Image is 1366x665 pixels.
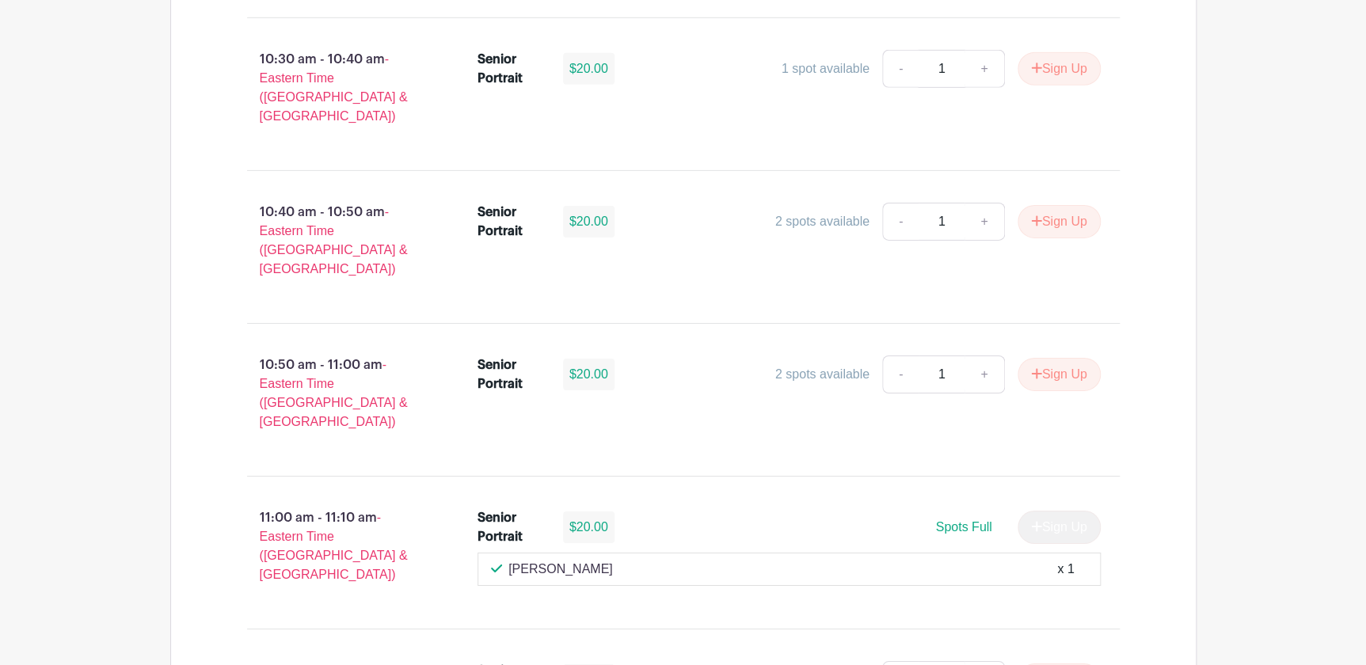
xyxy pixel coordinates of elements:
[222,502,453,591] p: 11:00 am - 11:10 am
[563,359,615,390] div: $20.00
[222,196,453,285] p: 10:40 am - 10:50 am
[508,560,613,579] p: [PERSON_NAME]
[222,349,453,438] p: 10:50 am - 11:00 am
[478,203,544,241] div: Senior Portrait
[563,206,615,237] div: $20.00
[965,50,1004,88] a: +
[260,358,408,428] span: - Eastern Time ([GEOGRAPHIC_DATA] & [GEOGRAPHIC_DATA])
[260,52,408,123] span: - Eastern Time ([GEOGRAPHIC_DATA] & [GEOGRAPHIC_DATA])
[1018,358,1101,391] button: Sign Up
[882,355,919,393] a: -
[935,520,991,534] span: Spots Full
[965,203,1004,241] a: +
[478,355,544,393] div: Senior Portrait
[1057,560,1074,579] div: x 1
[775,365,869,384] div: 2 spots available
[1018,52,1101,85] button: Sign Up
[882,203,919,241] a: -
[965,355,1004,393] a: +
[222,44,453,132] p: 10:30 am - 10:40 am
[478,508,544,546] div: Senior Portrait
[260,205,408,275] span: - Eastern Time ([GEOGRAPHIC_DATA] & [GEOGRAPHIC_DATA])
[782,59,869,78] div: 1 spot available
[882,50,919,88] a: -
[563,511,615,543] div: $20.00
[1018,205,1101,238] button: Sign Up
[775,212,869,231] div: 2 spots available
[478,50,544,88] div: Senior Portrait
[563,53,615,85] div: $20.00
[260,511,408,581] span: - Eastern Time ([GEOGRAPHIC_DATA] & [GEOGRAPHIC_DATA])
